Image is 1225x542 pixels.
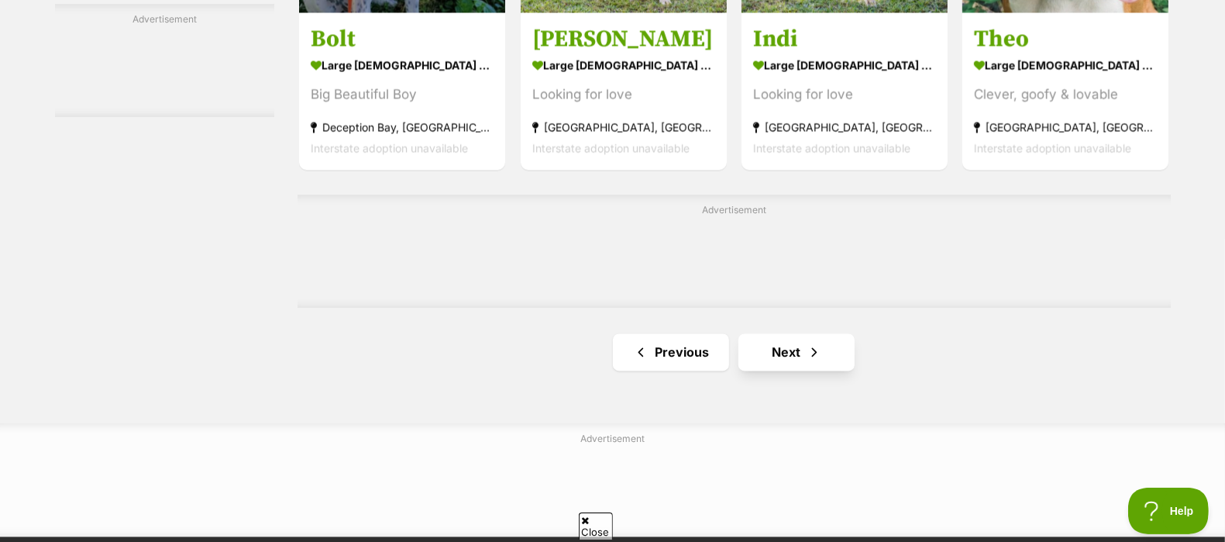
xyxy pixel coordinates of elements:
a: Previous page [613,333,729,371]
strong: [GEOGRAPHIC_DATA], [GEOGRAPHIC_DATA] [753,116,936,137]
h3: Theo [974,24,1157,54]
iframe: Help Scout Beacon - Open [1128,488,1210,534]
span: Interstate adoption unavailable [532,141,690,154]
div: Advertisement [55,4,275,117]
strong: [GEOGRAPHIC_DATA], [GEOGRAPHIC_DATA] [532,116,715,137]
div: Clever, goofy & lovable [974,84,1157,105]
a: [PERSON_NAME] large [DEMOGRAPHIC_DATA] Dog Looking for love [GEOGRAPHIC_DATA], [GEOGRAPHIC_DATA] ... [521,12,727,170]
span: Close [579,513,613,540]
nav: Pagination [298,333,1170,371]
h3: [PERSON_NAME] [532,24,715,54]
a: Theo large [DEMOGRAPHIC_DATA] Dog Clever, goofy & lovable [GEOGRAPHIC_DATA], [GEOGRAPHIC_DATA] In... [962,12,1168,170]
h3: Bolt [311,24,494,54]
a: Next page [738,333,855,371]
strong: large [DEMOGRAPHIC_DATA] Dog [753,54,936,76]
span: Interstate adoption unavailable [753,141,910,154]
strong: large [DEMOGRAPHIC_DATA] Dog [311,54,494,76]
div: Big Beautiful Boy [311,84,494,105]
a: Indi large [DEMOGRAPHIC_DATA] Dog Looking for love [GEOGRAPHIC_DATA], [GEOGRAPHIC_DATA] Interstat... [742,12,948,170]
strong: [GEOGRAPHIC_DATA], [GEOGRAPHIC_DATA] [974,116,1157,137]
h3: Indi [753,24,936,54]
strong: large [DEMOGRAPHIC_DATA] Dog [974,54,1157,76]
strong: large [DEMOGRAPHIC_DATA] Dog [532,54,715,76]
div: Looking for love [753,84,936,105]
div: Advertisement [298,195,1170,308]
span: Interstate adoption unavailable [974,141,1131,154]
a: Bolt large [DEMOGRAPHIC_DATA] Dog Big Beautiful Boy Deception Bay, [GEOGRAPHIC_DATA] Interstate a... [299,12,505,170]
strong: Deception Bay, [GEOGRAPHIC_DATA] [311,116,494,137]
div: Looking for love [532,84,715,105]
span: Interstate adoption unavailable [311,141,468,154]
